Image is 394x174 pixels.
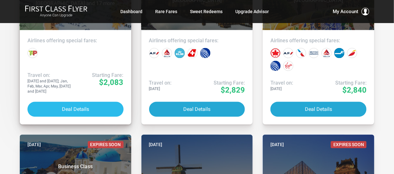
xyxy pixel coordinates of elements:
[309,48,319,58] div: British Airways
[120,6,142,17] a: Dashboard
[27,141,41,148] time: [DATE]
[200,48,210,58] div: United
[35,163,115,170] small: Business Class
[162,48,172,58] div: Delta Airlines
[333,8,358,15] span: My Account
[296,48,306,58] div: American Airlines
[25,5,87,18] a: First Class FlyerAnyone Can Upgrade
[270,37,367,44] h4: Airlines offering special fares:
[27,48,38,58] div: TAP Portugal
[149,102,245,117] button: Deal Details
[322,48,332,58] div: Delta Airlines
[27,37,124,44] h4: Airlines offering special fares:
[333,8,369,15] button: My Account
[334,48,345,58] div: Finnair
[270,48,281,58] div: Air Canada
[25,5,87,12] img: First Class Flyer
[235,6,269,17] a: Upgrade Advisor
[149,37,245,44] h4: Airlines offering special fares:
[331,141,367,148] span: Expires Soon
[187,48,198,58] div: Swiss
[270,61,281,71] div: United
[149,141,163,148] time: [DATE]
[25,13,87,18] small: Anyone Can Upgrade
[175,48,185,58] div: KLM
[155,6,177,17] a: Rare Fares
[190,6,223,17] a: Sweet Redeems
[88,141,124,148] span: Expires Soon
[283,61,293,71] div: Virgin Atlantic
[149,48,159,58] div: Air France
[347,48,357,58] div: Iberia
[270,141,284,148] time: [DATE]
[27,102,124,117] button: Deal Details
[270,102,367,117] button: Deal Details
[283,48,293,58] div: Air France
